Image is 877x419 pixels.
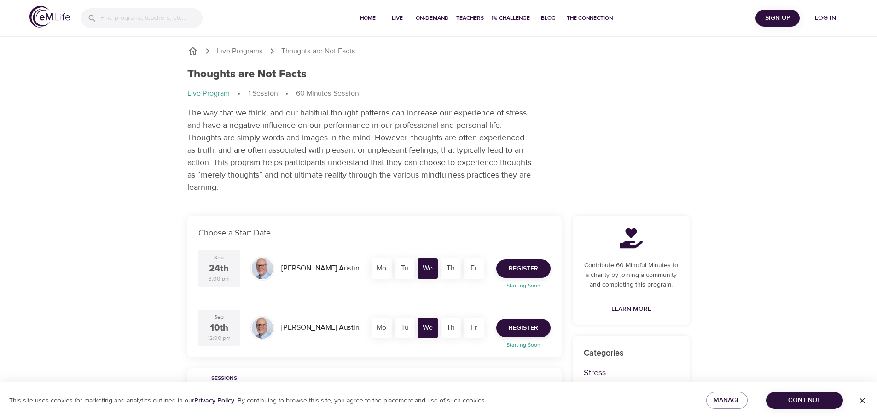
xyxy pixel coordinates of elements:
[496,259,551,278] button: Register
[210,321,228,335] div: 10th
[372,258,392,279] div: Mo
[491,13,530,23] span: 1% Challenge
[418,318,438,338] div: We
[803,10,848,27] button: Log in
[441,258,461,279] div: Th
[706,392,748,409] button: Manage
[281,46,355,57] p: Thoughts are Not Facts
[464,258,484,279] div: Fr
[567,13,613,23] span: The Connection
[372,318,392,338] div: Mo
[773,395,836,406] span: Continue
[766,392,843,409] button: Continue
[491,341,556,349] p: Starting Soon
[209,262,229,276] div: 24th
[395,258,415,279] div: Tu
[807,12,844,24] span: Log in
[464,318,484,338] div: Fr
[29,6,70,28] img: logo
[357,13,379,23] span: Home
[198,227,551,239] p: Choose a Start Date
[217,46,263,57] a: Live Programs
[537,13,559,23] span: Blog
[187,68,307,81] h1: Thoughts are Not Facts
[278,259,363,277] div: [PERSON_NAME] Austin
[296,88,359,99] p: 60 Minutes Session
[584,379,679,391] p: Focus
[278,319,363,337] div: [PERSON_NAME] Austin
[187,46,690,57] nav: breadcrumb
[491,281,556,290] p: Starting Soon
[584,261,679,290] p: Contribute 60 Mindful Minutes to a charity by joining a community and completing this program.
[509,263,538,275] span: Register
[386,13,408,23] span: Live
[194,396,234,405] a: Privacy Policy
[395,318,415,338] div: Tu
[100,8,203,28] input: Find programs, teachers, etc...
[456,13,484,23] span: Teachers
[584,367,679,379] p: Stress
[509,322,538,334] span: Register
[187,107,533,194] p: The way that we think, and our habitual thought patterns can increase our experience of stress an...
[193,374,256,384] span: Sessions
[187,88,690,99] nav: breadcrumb
[714,395,740,406] span: Manage
[755,10,800,27] button: Sign Up
[214,254,224,262] div: Sep
[418,258,438,279] div: We
[441,318,461,338] div: Th
[608,301,655,318] a: Learn More
[584,347,679,359] p: Categories
[416,13,449,23] span: On-Demand
[759,12,796,24] span: Sign Up
[214,313,224,321] div: Sep
[187,88,230,99] p: Live Program
[496,319,551,337] button: Register
[611,304,651,315] span: Learn More
[208,334,231,342] div: 12:00 pm
[248,88,278,99] p: 1 Session
[209,275,230,283] div: 3:00 pm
